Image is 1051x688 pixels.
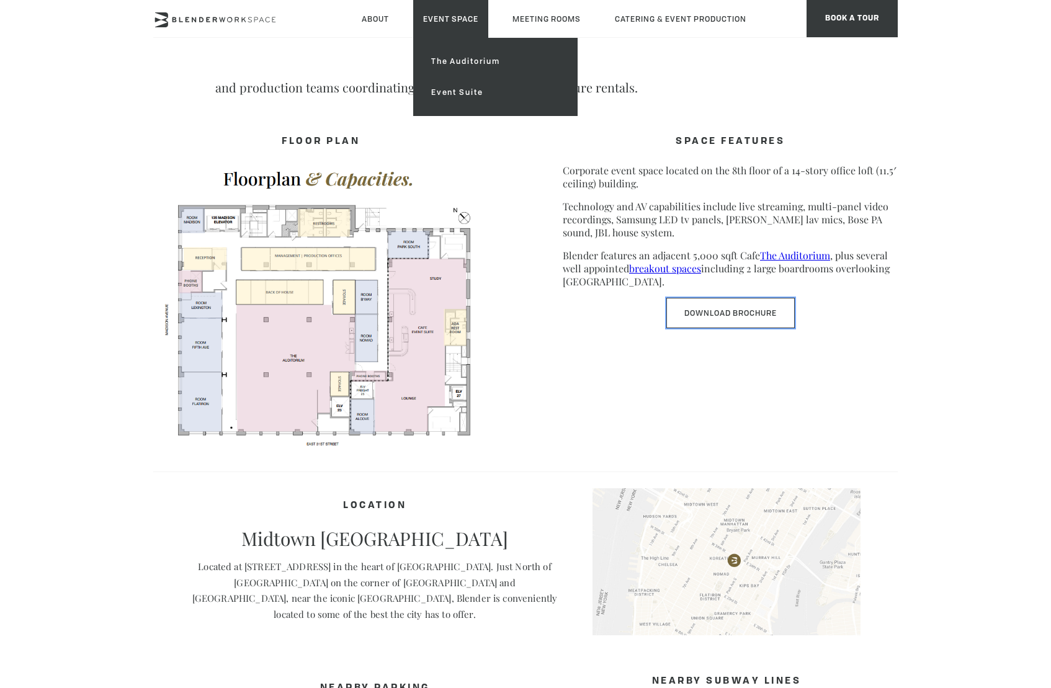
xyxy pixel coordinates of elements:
a: Download Brochure [666,298,795,328]
img: blender-map.jpg [593,488,861,636]
h4: Location [190,494,559,518]
a: breakout spaces [629,262,701,275]
p: Corporate event space located on the 8th floor of a 14-story office loft (11.5′ ceiling) building. [563,164,898,190]
p: Midtown [GEOGRAPHIC_DATA] [190,527,559,550]
h4: FLOOR PLAN [153,130,488,154]
a: The Auditorium [760,249,830,262]
p: Located at [STREET_ADDRESS] in the heart of [GEOGRAPHIC_DATA]. Just North of [GEOGRAPHIC_DATA] on... [190,559,559,622]
p: Technology and AV capabilities include live streaming, multi-panel video recordings, Samsung LED ... [563,200,898,239]
a: The Auditorium [421,46,570,77]
h4: SPACE FEATURES [563,130,898,154]
a: Event Suite [421,77,570,108]
img: FLOORPLAN-Screenshot-2025.png [153,159,488,449]
p: Blender features an adjacent 5,000 sqft Cafe , plus several well appointed including 2 large boar... [563,249,898,288]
